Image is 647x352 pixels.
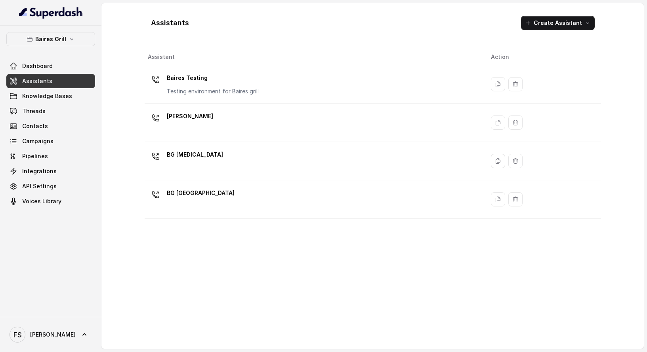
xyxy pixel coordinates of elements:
a: Dashboard [6,59,95,73]
span: API Settings [22,182,57,190]
button: Create Assistant [521,16,595,30]
a: Threads [6,104,95,118]
span: Dashboard [22,62,53,70]
a: [PERSON_NAME] [6,324,95,346]
a: Assistants [6,74,95,88]
p: BG [MEDICAL_DATA] [167,148,223,161]
span: Assistants [22,77,52,85]
p: Baires Grill [35,34,66,44]
img: light.svg [19,6,83,19]
h1: Assistants [151,17,189,29]
a: API Settings [6,179,95,193]
a: Campaigns [6,134,95,148]
a: Knowledge Bases [6,89,95,103]
p: Baires Testing [167,72,259,84]
a: Pipelines [6,149,95,163]
a: Contacts [6,119,95,133]
a: Voices Library [6,194,95,208]
span: Pipelines [22,152,48,160]
span: Threads [22,107,46,115]
a: Integrations [6,164,95,178]
button: Baires Grill [6,32,95,46]
p: BG [GEOGRAPHIC_DATA] [167,187,235,199]
span: Campaigns [22,137,53,145]
span: Contacts [22,122,48,130]
p: Testing environment for Baires grill [167,87,259,95]
span: Knowledge Bases [22,92,72,100]
th: Assistant [145,49,485,65]
span: Integrations [22,167,57,175]
span: [PERSON_NAME] [30,331,76,339]
th: Action [485,49,601,65]
p: [PERSON_NAME] [167,110,213,123]
span: Voices Library [22,197,61,205]
text: FS [13,331,22,339]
